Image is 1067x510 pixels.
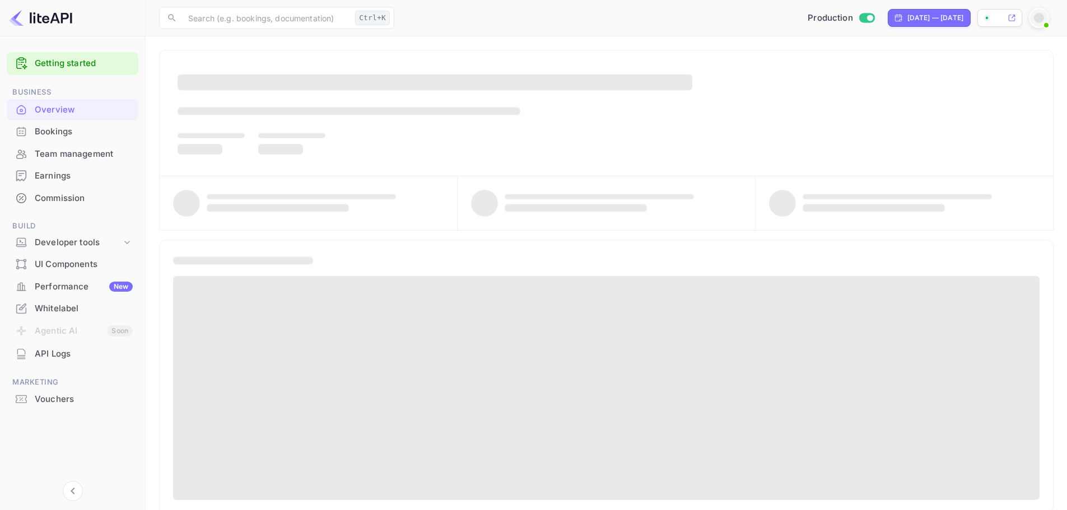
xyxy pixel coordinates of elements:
[35,104,133,116] div: Overview
[63,481,83,501] button: Collapse navigation
[35,348,133,361] div: API Logs
[7,376,138,389] span: Marketing
[109,282,133,292] div: New
[888,9,971,27] div: Click to change the date range period
[7,99,138,121] div: Overview
[907,13,963,23] div: [DATE] — [DATE]
[7,143,138,165] div: Team management
[7,254,138,274] a: UI Components
[7,389,138,409] a: Vouchers
[7,52,138,75] div: Getting started
[355,11,390,25] div: Ctrl+K
[35,125,133,138] div: Bookings
[35,192,133,205] div: Commission
[7,254,138,275] div: UI Components
[7,143,138,164] a: Team management
[808,12,853,25] span: Production
[7,276,138,298] div: PerformanceNew
[7,233,138,252] div: Developer tools
[7,188,138,208] a: Commission
[7,276,138,297] a: PerformanceNew
[7,99,138,120] a: Overview
[803,12,879,25] div: Switch to Sandbox mode
[7,220,138,232] span: Build
[7,343,138,365] div: API Logs
[9,9,72,27] img: LiteAPI logo
[7,86,138,99] span: Business
[7,165,138,186] a: Earnings
[35,148,133,161] div: Team management
[35,236,122,249] div: Developer tools
[7,389,138,410] div: Vouchers
[35,393,133,406] div: Vouchers
[7,121,138,142] a: Bookings
[7,121,138,143] div: Bookings
[7,165,138,187] div: Earnings
[35,302,133,315] div: Whitelabel
[7,188,138,209] div: Commission
[35,170,133,183] div: Earnings
[7,298,138,319] a: Whitelabel
[181,7,351,29] input: Search (e.g. bookings, documentation)
[7,298,138,320] div: Whitelabel
[35,258,133,271] div: UI Components
[7,343,138,364] a: API Logs
[35,57,133,70] a: Getting started
[35,280,133,293] div: Performance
